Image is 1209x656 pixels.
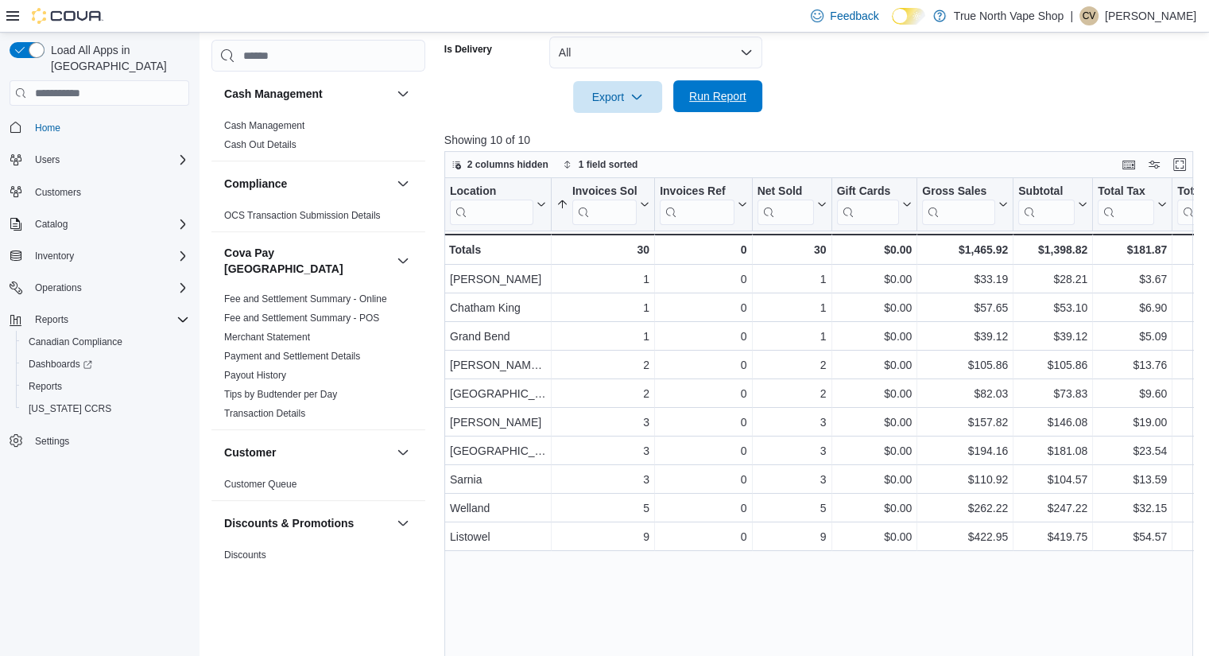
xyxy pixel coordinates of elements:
button: Total Tax [1098,184,1167,225]
div: 2 [556,384,649,403]
div: [PERSON_NAME] Sound [450,355,546,375]
span: Cash Management [224,119,304,132]
div: 0 [660,441,746,460]
span: 2 columns hidden [467,158,548,171]
button: Customers [3,180,196,204]
div: 2 [757,355,826,375]
span: Settings [35,435,69,448]
div: $19.00 [1098,413,1167,432]
div: $181.08 [1018,441,1087,460]
span: Home [35,122,60,134]
div: $13.76 [1098,355,1167,375]
div: 1 [556,327,649,346]
button: Inventory [29,246,80,266]
a: Transaction Details [224,408,305,419]
div: $104.57 [1018,470,1087,489]
div: 1 [757,327,826,346]
div: $39.12 [1018,327,1087,346]
span: Operations [29,278,189,297]
span: Reports [22,377,189,396]
p: | [1070,6,1073,25]
div: $54.57 [1098,527,1167,546]
div: Totals [449,240,546,259]
input: Dark Mode [892,8,925,25]
a: Customer Queue [224,479,296,490]
div: $5.09 [1098,327,1167,346]
a: Settings [29,432,76,451]
span: Settings [29,431,189,451]
div: $0.00 [836,355,912,375]
div: 0 [660,240,746,259]
span: Fee and Settlement Summary - Online [224,293,387,305]
span: Payout History [224,369,286,382]
button: Invoices Ref [660,184,746,225]
div: Welland [450,499,546,518]
span: Catalog [29,215,189,234]
span: Canadian Compliance [29,336,122,348]
button: Customer [393,443,413,462]
div: corry vaniersel [1079,6,1099,25]
button: Compliance [224,176,390,192]
div: $13.59 [1098,470,1167,489]
a: Reports [22,377,68,396]
span: Dashboards [22,355,189,374]
a: Discounts [224,549,266,561]
span: Reports [29,310,189,329]
div: [GEOGRAPHIC_DATA] [450,441,546,460]
div: $82.03 [922,384,1008,403]
div: Invoices Sold [572,184,637,225]
button: Catalog [29,215,74,234]
span: Home [29,117,189,137]
a: Cash Out Details [224,139,296,150]
p: Showing 10 of 10 [444,132,1201,148]
div: 3 [556,441,649,460]
div: Net Sold [757,184,813,200]
button: Gross Sales [922,184,1008,225]
div: 5 [556,499,649,518]
div: $0.00 [836,384,912,403]
div: Location [450,184,533,225]
a: Tips by Budtender per Day [224,389,337,400]
div: Subtotal [1018,184,1075,225]
span: Fee and Settlement Summary - POS [224,312,379,324]
div: $0.00 [836,240,912,259]
div: 0 [660,384,746,403]
div: $419.75 [1018,527,1087,546]
button: Customer [224,444,390,460]
button: Display options [1145,155,1164,174]
div: Customer [211,475,425,500]
div: 0 [660,470,746,489]
h3: Compliance [224,176,287,192]
div: 0 [660,499,746,518]
a: Dashboards [22,355,99,374]
span: Run Report [689,88,746,104]
span: [US_STATE] CCRS [29,402,111,415]
button: Run Report [673,80,762,112]
button: Catalog [3,213,196,235]
img: Cova [32,8,103,24]
span: Washington CCRS [22,399,189,418]
div: Location [450,184,533,200]
button: Inventory [3,245,196,267]
button: Subtotal [1018,184,1087,225]
a: [US_STATE] CCRS [22,399,118,418]
div: $57.65 [922,298,1008,317]
div: $3.67 [1098,270,1167,289]
span: Inventory [35,250,74,262]
div: [PERSON_NAME] [450,413,546,432]
button: Cova Pay [GEOGRAPHIC_DATA] [393,251,413,270]
div: $105.86 [1018,355,1087,375]
a: Home [29,118,67,138]
div: $194.16 [922,441,1008,460]
button: Cova Pay [GEOGRAPHIC_DATA] [224,245,390,277]
h3: Customer [224,444,276,460]
button: 1 field sorted [556,155,645,174]
button: Net Sold [757,184,826,225]
div: 3 [556,470,649,489]
a: Canadian Compliance [22,332,129,351]
div: $0.00 [836,413,912,432]
div: $105.86 [922,355,1008,375]
span: Operations [35,281,82,294]
span: cv [1083,6,1096,25]
div: 3 [757,413,826,432]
